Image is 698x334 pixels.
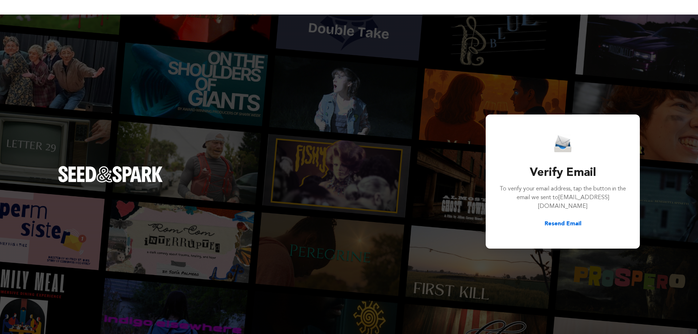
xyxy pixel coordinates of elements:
h3: Verify Email [499,164,627,182]
img: Seed&Spark Email Icon [554,135,571,153]
span: [EMAIL_ADDRESS][DOMAIN_NAME] [538,195,609,209]
img: Seed&Spark Logo [58,166,163,182]
a: Seed&Spark Homepage [58,166,163,197]
button: Resend Email [545,220,581,228]
p: To verify your email address, tap the button in the email we sent to [499,185,627,211]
